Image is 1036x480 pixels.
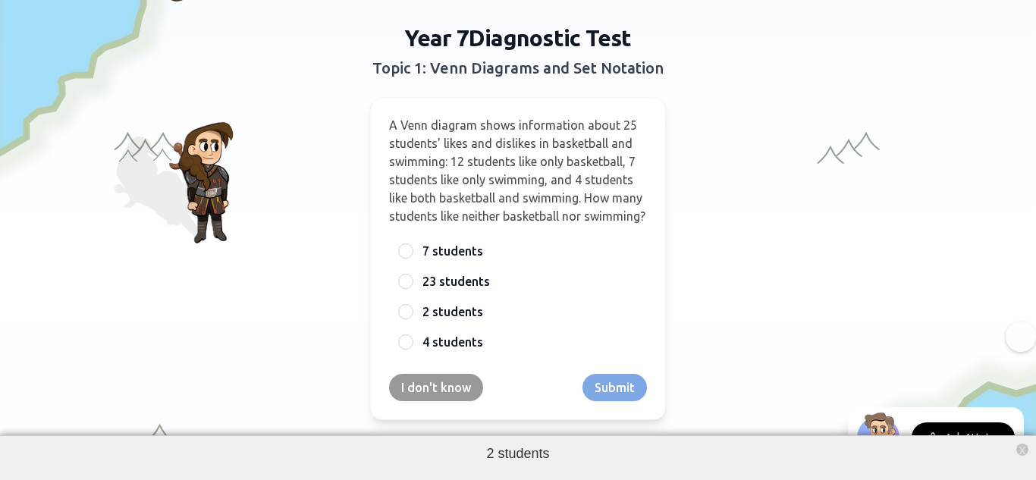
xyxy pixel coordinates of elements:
[239,58,797,79] h2: Topic 1: Venn Diagrams and Set Notation
[912,422,1015,453] button: Ask AI tutor
[422,272,490,290] span: 23 students
[1016,444,1028,456] div: Close Toolbar
[422,333,483,351] span: 4 students
[422,303,483,321] span: 2 students
[239,24,797,52] h1: Year 7 Diagnostic Test
[422,242,483,260] span: 7 students
[389,374,483,401] button: I don't know
[389,118,645,223] span: A Venn diagram shows information about 25 students' likes and dislikes in basketball and swimming...
[854,410,903,459] img: North
[486,444,549,466] div: 2 students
